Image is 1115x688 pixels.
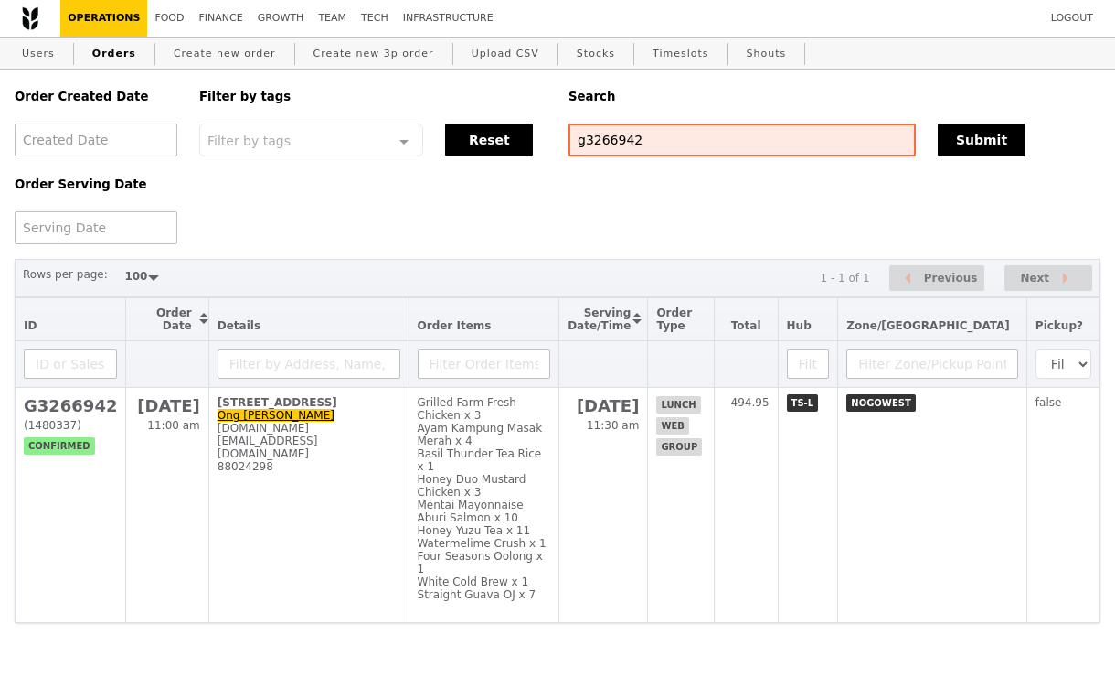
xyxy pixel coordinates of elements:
div: Honey Duo Mustard Chicken x 3 [418,473,551,499]
span: Next [1020,267,1049,289]
div: White Cold Brew x 1 [418,575,551,588]
input: ID or Salesperson name [24,349,117,379]
h2: [DATE] [568,396,639,415]
a: Orders [85,38,143,70]
h2: G3266942 [24,396,117,415]
a: Upload CSV [464,38,547,70]
h5: Filter by tags [199,90,547,103]
span: NOGOWEST [846,394,915,412]
a: Timeslots [645,38,716,70]
div: Basil Thunder Tea Rice x 1 [418,447,551,473]
input: Filter Hub [787,349,830,379]
span: Hub [787,319,812,332]
span: 11:30 am [587,419,639,432]
span: false [1035,396,1062,409]
div: 1 - 1 of 1 [820,272,869,285]
span: confirmed [24,437,95,455]
button: Previous [889,265,984,292]
div: Straight Guava OJ x 7 [418,588,551,601]
span: lunch [656,396,700,414]
span: 11:00 am [147,419,199,432]
a: Shouts [739,38,794,70]
a: Stocks [569,38,622,70]
img: Grain logo [22,6,38,30]
span: Filter by tags [207,132,291,148]
div: Grilled Farm Fresh Chicken x 3 [418,396,551,422]
div: [DOMAIN_NAME][EMAIL_ADDRESS][DOMAIN_NAME] [218,422,400,460]
div: Honey Yuzu Tea x 11 [418,524,551,537]
span: Order Items [418,319,492,332]
button: Reset [445,124,533,156]
h2: [DATE] [134,396,199,415]
a: Users [15,38,62,70]
div: Mentai Mayonnaise Aburi Salmon x 10 [418,499,551,524]
label: Rows per page: [23,265,108,284]
h5: Search [568,90,1100,103]
a: Create new 3p order [306,38,441,70]
div: Ayam Kampung Masak Merah x 4 [418,422,551,447]
span: Pickup? [1035,319,1083,332]
span: web [656,417,688,435]
span: Zone/[GEOGRAPHIC_DATA] [846,319,1010,332]
span: 494.95 [731,396,770,409]
a: Ong [PERSON_NAME] [218,409,334,422]
input: Search any field [568,124,916,156]
button: Next [1004,265,1092,292]
a: Create new order [166,38,283,70]
input: Serving Date [15,211,177,244]
span: Previous [924,267,978,289]
span: group [656,438,702,456]
span: Details [218,319,260,332]
input: Created Date [15,124,177,156]
div: Watermelime Crush x 1 [418,537,551,550]
span: ID [24,319,37,332]
input: Filter by Address, Name, Email, Mobile [218,349,400,379]
div: 88024298 [218,460,400,473]
input: Filter Zone/Pickup Point [846,349,1018,379]
span: TS-L [787,394,819,412]
input: Filter Order Items [418,349,551,379]
span: Order Type [656,306,692,332]
h5: Order Created Date [15,90,177,103]
div: Four Seasons Oolong x 1 [418,550,551,575]
h5: Order Serving Date [15,177,177,191]
button: Submit [938,124,1025,156]
div: (1480337) [24,419,117,432]
div: [STREET_ADDRESS] [218,396,400,409]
